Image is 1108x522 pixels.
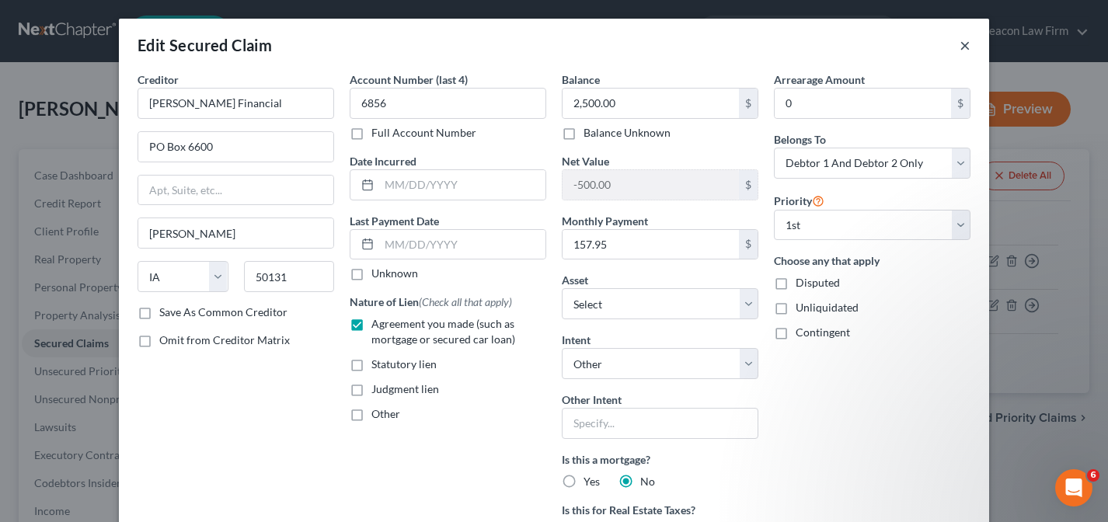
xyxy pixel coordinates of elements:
[350,213,439,229] label: Last Payment Date
[379,230,545,259] input: MM/DD/YYYY
[138,34,272,56] div: Edit Secured Claim
[562,408,758,439] input: Specify...
[562,391,622,408] label: Other Intent
[739,170,758,200] div: $
[371,125,476,141] label: Full Account Number
[138,176,333,205] input: Apt, Suite, etc...
[960,36,970,54] button: ×
[640,475,655,488] span: No
[138,132,333,162] input: Enter address...
[796,301,859,314] span: Unliquidated
[775,89,951,118] input: 0.00
[371,407,400,420] span: Other
[584,475,600,488] span: Yes
[774,191,824,210] label: Priority
[350,153,416,169] label: Date Incurred
[371,357,437,371] span: Statutory lien
[563,170,739,200] input: 0.00
[774,71,865,88] label: Arrearage Amount
[562,332,591,348] label: Intent
[796,276,840,289] span: Disputed
[796,325,850,339] span: Contingent
[350,88,546,119] input: XXXX
[138,73,179,86] span: Creditor
[1087,469,1099,482] span: 6
[562,71,600,88] label: Balance
[350,71,468,88] label: Account Number (last 4)
[563,89,739,118] input: 0.00
[419,295,512,308] span: (Check all that apply)
[244,261,335,292] input: Enter zip...
[774,252,970,269] label: Choose any that apply
[1055,469,1092,506] iframe: Intercom live chat
[138,218,333,248] input: Enter city...
[371,382,439,395] span: Judgment lien
[350,294,512,310] label: Nature of Lien
[371,317,515,346] span: Agreement you made (such as mortgage or secured car loan)
[584,125,671,141] label: Balance Unknown
[562,502,758,518] label: Is this for Real Estate Taxes?
[563,230,739,259] input: 0.00
[739,89,758,118] div: $
[562,213,648,229] label: Monthly Payment
[562,153,609,169] label: Net Value
[951,89,970,118] div: $
[739,230,758,259] div: $
[159,333,290,346] span: Omit from Creditor Matrix
[562,273,588,287] span: Asset
[138,88,334,119] input: Search creditor by name...
[379,170,545,200] input: MM/DD/YYYY
[774,133,826,146] span: Belongs To
[159,304,287,320] label: Save As Common Creditor
[562,451,758,468] label: Is this a mortgage?
[371,266,418,281] label: Unknown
